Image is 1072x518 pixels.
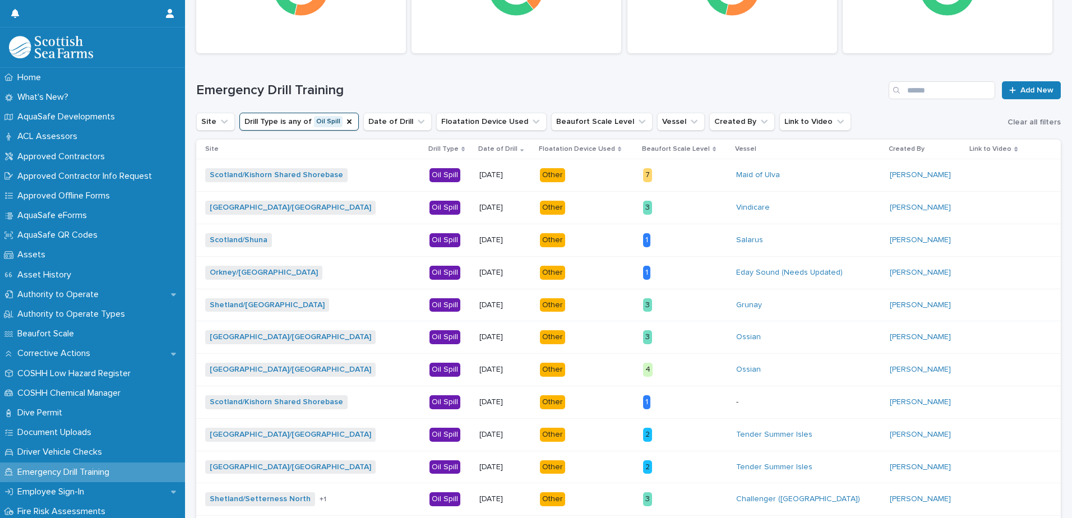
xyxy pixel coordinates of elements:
[479,300,531,310] p: [DATE]
[13,408,71,418] p: Dive Permit
[13,368,140,379] p: COSHH Low Hazard Register
[1002,81,1061,99] a: Add New
[429,233,460,247] div: Oil Spill
[205,143,219,155] p: Site
[479,235,531,245] p: [DATE]
[735,143,756,155] p: Vessel
[210,430,371,440] a: [GEOGRAPHIC_DATA]/[GEOGRAPHIC_DATA]
[709,113,775,131] button: Created By
[643,298,652,312] div: 3
[196,354,1061,386] tr: [GEOGRAPHIC_DATA]/[GEOGRAPHIC_DATA] Oil Spill[DATE]Other4Ossian [PERSON_NAME]
[210,203,371,212] a: [GEOGRAPHIC_DATA]/[GEOGRAPHIC_DATA]
[890,235,951,245] a: [PERSON_NAME]
[969,143,1011,155] p: Link to Video
[479,430,531,440] p: [DATE]
[210,268,318,277] a: Orkney/[GEOGRAPHIC_DATA]
[1020,86,1053,94] span: Add New
[210,300,325,310] a: Shetland/[GEOGRAPHIC_DATA]
[210,494,311,504] a: Shetland/Setterness North
[890,494,951,504] a: [PERSON_NAME]
[196,82,884,99] h1: Emergency Drill Training
[736,300,762,310] a: Grunay
[436,113,547,131] button: Floatation Device Used
[429,395,460,409] div: Oil Spill
[889,81,995,99] input: Search
[540,460,565,474] div: Other
[736,268,843,277] a: Eday Sound (Needs Updated)
[13,487,93,497] p: Employee Sign-In
[540,428,565,442] div: Other
[643,168,652,182] div: 7
[239,113,359,131] button: Drill Type
[736,462,812,472] a: Tender Summer Isles
[479,462,531,472] p: [DATE]
[539,143,615,155] p: Floatation Device Used
[196,159,1061,192] tr: Scotland/Kishorn Shared Shorebase Oil Spill[DATE]Other7Maid of Ulva [PERSON_NAME]
[429,428,460,442] div: Oil Spill
[429,201,460,215] div: Oil Spill
[429,460,460,474] div: Oil Spill
[890,170,951,180] a: [PERSON_NAME]
[736,494,860,504] a: Challenger ([GEOGRAPHIC_DATA])
[210,462,371,472] a: [GEOGRAPHIC_DATA]/[GEOGRAPHIC_DATA]
[890,430,951,440] a: [PERSON_NAME]
[890,300,951,310] a: [PERSON_NAME]
[13,230,107,240] p: AquaSafe QR Codes
[13,210,96,221] p: AquaSafe eForms
[429,298,460,312] div: Oil Spill
[210,235,267,245] a: Scotland/Shuna
[479,494,531,504] p: [DATE]
[736,235,763,245] a: Salarus
[1008,118,1061,126] span: Clear all filters
[13,309,134,320] p: Authority to Operate Types
[196,451,1061,483] tr: [GEOGRAPHIC_DATA]/[GEOGRAPHIC_DATA] Oil Spill[DATE]Other2Tender Summer Isles [PERSON_NAME]
[643,363,653,377] div: 4
[210,397,343,407] a: Scotland/Kishorn Shared Shorebase
[13,329,83,339] p: Beaufort Scale
[643,395,650,409] div: 1
[643,201,652,215] div: 3
[13,72,50,83] p: Home
[210,170,343,180] a: Scotland/Kishorn Shared Shorebase
[540,395,565,409] div: Other
[540,363,565,377] div: Other
[196,113,235,131] button: Site
[478,143,517,155] p: Date of Drill
[540,266,565,280] div: Other
[479,397,531,407] p: [DATE]
[540,233,565,247] div: Other
[890,365,951,374] a: [PERSON_NAME]
[13,191,119,201] p: Approved Offline Forms
[13,249,54,260] p: Assets
[643,330,652,344] div: 3
[479,332,531,342] p: [DATE]
[196,321,1061,354] tr: [GEOGRAPHIC_DATA]/[GEOGRAPHIC_DATA] Oil Spill[DATE]Other3Ossian [PERSON_NAME]
[210,332,371,342] a: [GEOGRAPHIC_DATA]/[GEOGRAPHIC_DATA]
[13,447,111,457] p: Driver Vehicle Checks
[479,170,531,180] p: [DATE]
[889,143,925,155] p: Created By
[196,192,1061,224] tr: [GEOGRAPHIC_DATA]/[GEOGRAPHIC_DATA] Oil Spill[DATE]Other3Vindicare [PERSON_NAME]
[643,428,652,442] div: 2
[1003,114,1061,131] button: Clear all filters
[13,112,124,122] p: AquaSafe Developments
[643,233,650,247] div: 1
[736,397,881,407] p: -
[429,168,460,182] div: Oil Spill
[479,365,531,374] p: [DATE]
[13,92,77,103] p: What's New?
[736,332,761,342] a: Ossian
[890,268,951,277] a: [PERSON_NAME]
[736,203,770,212] a: Vindicare
[642,143,710,155] p: Beaufort Scale Level
[13,467,118,478] p: Emergency Drill Training
[196,386,1061,418] tr: Scotland/Kishorn Shared Shorebase Oil Spill[DATE]Other1-[PERSON_NAME]
[643,266,650,280] div: 1
[196,289,1061,321] tr: Shetland/[GEOGRAPHIC_DATA] Oil Spill[DATE]Other3Grunay [PERSON_NAME]
[429,266,460,280] div: Oil Spill
[551,113,653,131] button: Beaufort Scale Level
[643,460,652,474] div: 2
[540,168,565,182] div: Other
[429,330,460,344] div: Oil Spill
[429,363,460,377] div: Oil Spill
